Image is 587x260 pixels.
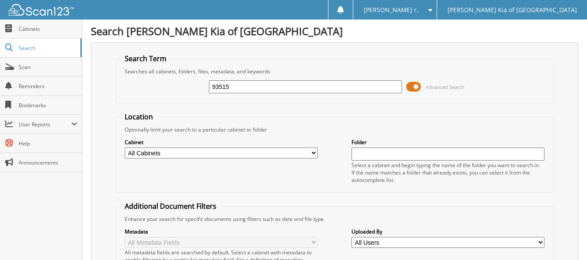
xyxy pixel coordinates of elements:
[352,138,544,146] label: Folder
[19,159,77,166] span: Announcements
[120,215,549,223] div: Enhance your search for specific documents using filters such as date and file type.
[19,102,77,109] span: Bookmarks
[9,4,74,16] img: scan123-logo-white.svg
[120,68,549,75] div: Searches all cabinets, folders, files, metadata, and keywords
[19,44,76,52] span: Search
[364,7,418,13] span: [PERSON_NAME] r.
[125,228,318,235] label: Metadata
[19,121,71,128] span: User Reports
[352,161,544,184] div: Select a cabinet and begin typing the name of the folder you want to search in. If the name match...
[19,140,77,147] span: Help
[120,201,221,211] legend: Additional Document Filters
[19,82,77,90] span: Reminders
[91,24,578,38] h1: Search [PERSON_NAME] Kia of [GEOGRAPHIC_DATA]
[125,138,318,146] label: Cabinet
[19,25,77,33] span: Cabinets
[448,7,577,13] span: [PERSON_NAME] Kia of [GEOGRAPHIC_DATA]
[120,54,171,63] legend: Search Term
[426,84,464,90] span: Advanced Search
[19,63,77,71] span: Scan
[120,112,157,122] legend: Location
[120,126,549,133] div: Optionally limit your search to a particular cabinet or folder
[352,228,544,235] label: Uploaded By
